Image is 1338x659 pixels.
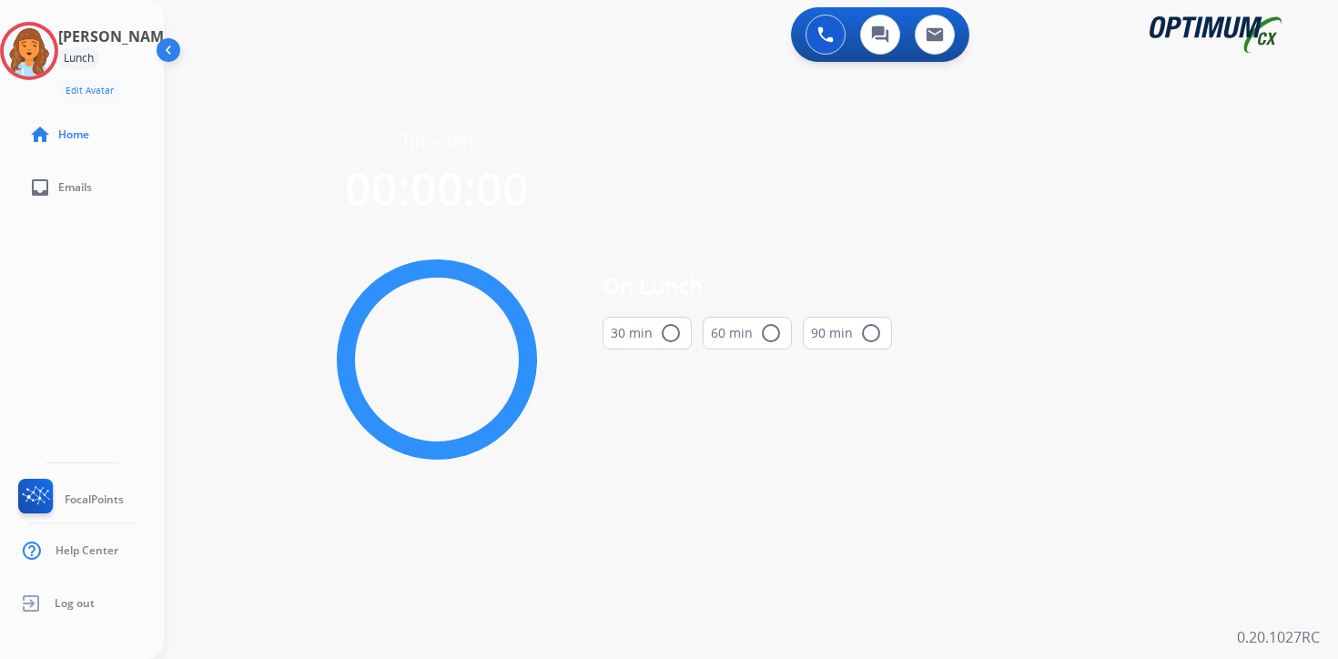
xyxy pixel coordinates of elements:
a: FocalPoints [15,479,124,521]
mat-icon: inbox [29,177,51,198]
span: Help Center [56,543,118,558]
span: Time left [400,129,474,155]
h3: [PERSON_NAME] [58,25,177,47]
mat-icon: radio_button_unchecked [860,322,882,344]
span: Emails [58,180,92,195]
button: 60 min [703,317,792,350]
span: On Lunch [603,269,892,302]
button: 30 min [603,317,692,350]
mat-icon: radio_button_unchecked [660,322,682,344]
mat-icon: home [29,124,51,146]
img: avatar [4,25,55,76]
button: Edit Avatar [58,80,121,101]
mat-icon: radio_button_unchecked [760,322,782,344]
span: 00:00:00 [345,157,529,219]
span: Log out [55,596,95,611]
span: FocalPoints [65,492,124,507]
p: 0.20.1027RC [1237,626,1320,648]
span: Home [58,127,89,142]
div: Lunch [58,47,99,69]
button: 90 min [803,317,892,350]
